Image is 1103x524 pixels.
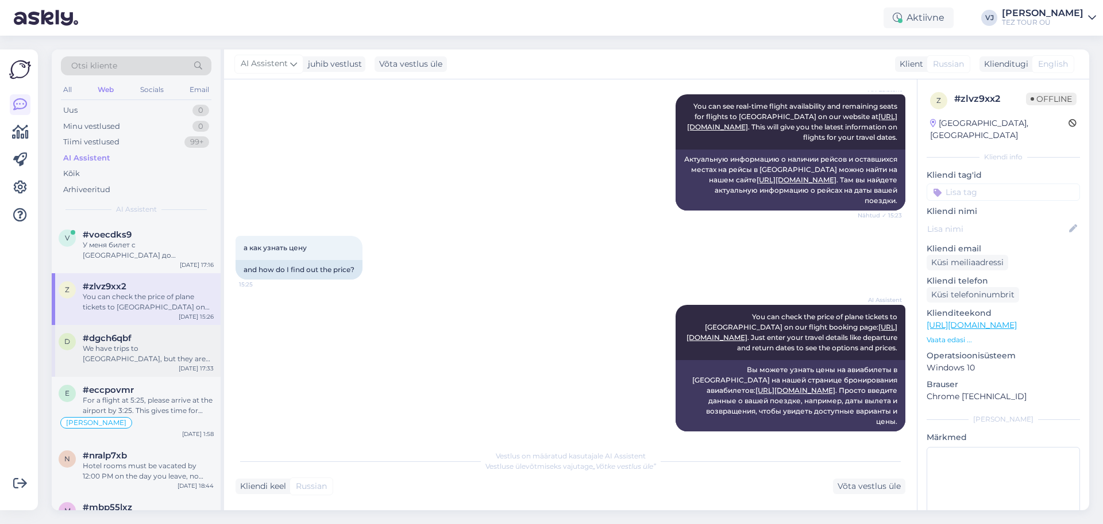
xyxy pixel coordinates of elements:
span: Vestlus on määratud kasutajale AI Assistent [496,452,646,460]
span: #nralp7xb [83,450,127,461]
div: Klienditugi [979,58,1028,70]
div: Tiimi vestlused [63,136,119,148]
span: [PERSON_NAME] [66,419,126,426]
p: Märkmed [927,431,1080,443]
span: English [1038,58,1068,70]
div: VJ [981,10,997,26]
div: У меня билет с [GEOGRAPHIC_DATA] до [GEOGRAPHIC_DATA] на 20 августа,можно ли переписать билет на ... [83,240,214,261]
div: Вы можете узнать цены на авиабилеты в [GEOGRAPHIC_DATA] на нашей странице бронирования авиабилето... [676,360,905,431]
div: 99+ [184,136,209,148]
span: m [64,506,71,515]
div: Võta vestlus üle [375,56,447,72]
a: [PERSON_NAME]TEZ TOUR OÜ [1002,9,1096,27]
span: #mbp55lxz [83,502,132,512]
span: Vestluse ülevõtmiseks vajutage [485,462,656,471]
a: [URL][DOMAIN_NAME] [757,175,836,184]
p: Kliendi email [927,243,1080,255]
span: z [65,285,70,294]
img: Askly Logo [9,59,31,81]
a: [URL][DOMAIN_NAME] [927,320,1017,330]
span: #zlvz9xx2 [83,281,126,292]
span: #dgch6qbf [83,333,132,343]
div: Küsi telefoninumbrit [927,287,1019,303]
div: 0 [192,105,209,116]
p: Brauser [927,378,1080,391]
div: Klient [895,58,923,70]
p: Klienditeekond [927,307,1080,319]
div: Võta vestlus üle [833,479,905,494]
span: Russian [296,480,327,492]
div: [DATE] 18:44 [178,481,214,490]
p: Vaata edasi ... [927,335,1080,345]
span: AI Assistent [116,204,157,215]
div: You can check the price of plane tickets to [GEOGRAPHIC_DATA] on our flight booking page: [URL][D... [83,292,214,312]
span: z [936,96,941,105]
span: Nähtud ✓ 15:23 [858,211,902,220]
span: #voecdks9 [83,230,132,240]
span: v [65,234,70,242]
div: juhib vestlust [303,58,362,70]
span: Nähtud ✓ 15:26 [858,432,902,441]
span: Otsi kliente [71,60,117,72]
span: Offline [1026,93,1077,105]
div: Kõik [63,168,80,179]
div: 0 [192,121,209,132]
p: Kliendi nimi [927,205,1080,217]
span: AI Assistent [241,58,288,70]
span: а как узнать цену [244,243,307,252]
div: Hotel rooms must be vacated by 12:00 PM on the day you leave, no matter when your flight is. Meal... [83,461,214,481]
div: Arhiveeritud [63,184,110,196]
p: Windows 10 [927,362,1080,374]
div: All [61,82,74,97]
div: and how do I find out the price? [236,260,362,280]
div: AI Assistent [63,152,110,164]
span: 15:25 [239,280,282,289]
div: TEZ TOUR OÜ [1002,18,1083,27]
p: Kliendi tag'id [927,169,1080,181]
div: For a flight at 5:25, please arrive at the airport by 3:25. This gives time for luggage drop-off ... [83,395,214,416]
div: We have trips to [GEOGRAPHIC_DATA], but they are only available as part of a package tour for 7 o... [83,343,214,364]
span: You can check the price of plane tickets to [GEOGRAPHIC_DATA] on our flight booking page: . Just ... [687,312,899,352]
span: d [64,337,70,346]
div: [DATE] 15:26 [179,312,214,321]
span: AI Assistent [859,296,902,304]
div: [DATE] 1:58 [182,430,214,438]
div: Uus [63,105,78,116]
div: Aktiivne [884,7,954,28]
div: Kliendi keel [236,480,286,492]
span: n [64,454,70,463]
div: [PERSON_NAME] [927,414,1080,424]
input: Lisa nimi [927,223,1067,235]
div: [PERSON_NAME] [1002,9,1083,18]
a: [URL][DOMAIN_NAME] [755,386,835,395]
div: [DATE] 17:33 [179,364,214,373]
div: Email [187,82,211,97]
span: Russian [933,58,964,70]
p: Operatsioonisüsteem [927,350,1080,362]
div: Web [95,82,116,97]
i: „Võtke vestlus üle” [593,462,656,471]
span: You can see real-time flight availability and remaining seats for flights to [GEOGRAPHIC_DATA] on... [687,102,899,141]
span: e [65,389,70,397]
div: [DATE] 17:16 [180,261,214,269]
div: Socials [138,82,166,97]
div: [GEOGRAPHIC_DATA], [GEOGRAPHIC_DATA] [930,117,1069,141]
div: # zlvz9xx2 [954,92,1026,106]
p: Chrome [TECHNICAL_ID] [927,391,1080,403]
div: Kliendi info [927,152,1080,162]
p: Kliendi telefon [927,275,1080,287]
div: Актуальную информацию о наличии рейсов и оставшихся местах на рейсы в [GEOGRAPHIC_DATA] можно най... [676,150,905,211]
span: #eccpovmr [83,385,134,395]
div: Minu vestlused [63,121,120,132]
div: Küsi meiliaadressi [927,255,1008,270]
input: Lisa tag [927,183,1080,201]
